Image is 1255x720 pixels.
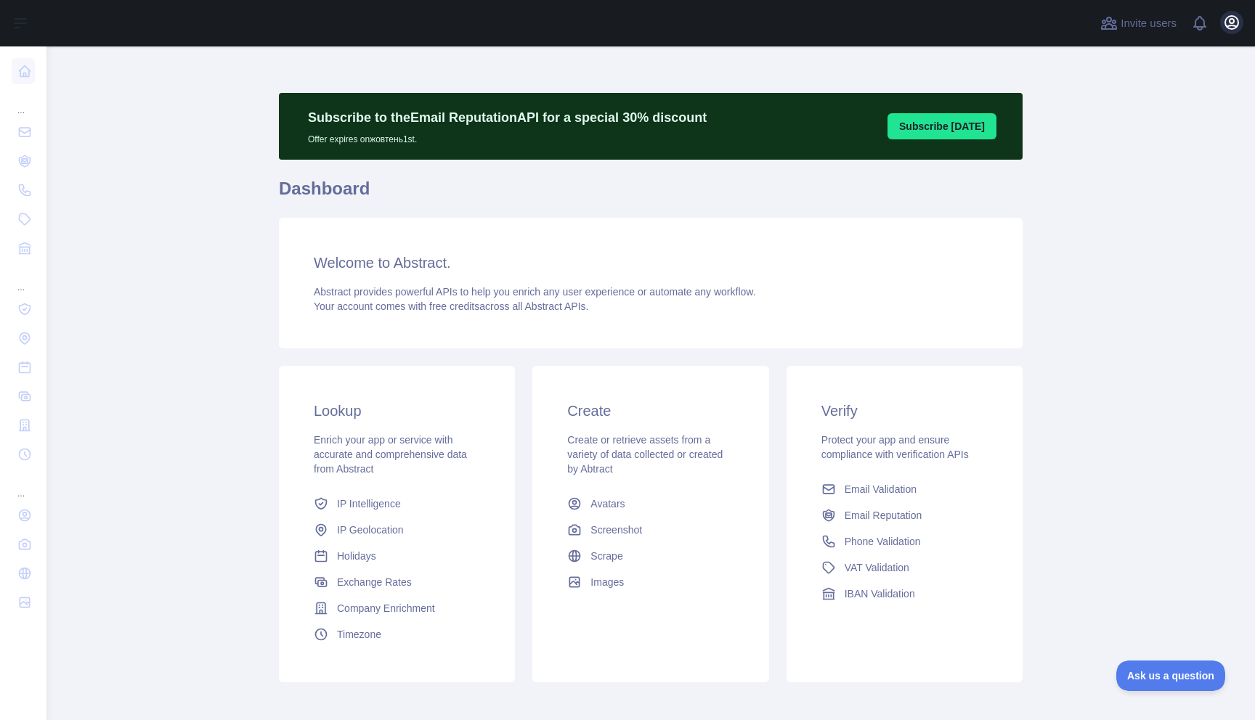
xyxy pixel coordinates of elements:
h3: Lookup [314,401,480,421]
span: Your account comes with across all Abstract APIs. [314,300,588,312]
h3: Verify [821,401,988,421]
span: Company Enrichment [337,601,435,615]
div: ... [12,264,35,293]
button: Subscribe [DATE] [888,113,996,139]
a: IP Intelligence [308,491,486,517]
span: Protect your app and ensure compliance with verification APIs [821,434,969,460]
span: Timezone [337,627,381,642]
a: Company Enrichment [308,595,486,621]
a: Email Reputation [816,502,994,528]
div: ... [12,87,35,116]
span: Holidays [337,549,376,563]
a: Avatars [561,491,739,517]
span: Scrape [590,549,622,563]
span: Phone Validation [845,534,921,549]
a: Images [561,569,739,595]
span: Email Reputation [845,508,922,523]
span: Enrich your app or service with accurate and comprehensive data from Abstract [314,434,467,475]
iframe: Toggle Customer Support [1116,660,1226,691]
span: Create or retrieve assets from a variety of data collected or created by Abtract [567,434,723,475]
span: Avatars [590,496,625,511]
a: Holidays [308,543,486,569]
a: Phone Validation [816,528,994,555]
h3: Welcome to Abstract. [314,253,988,273]
span: VAT Validation [845,560,909,575]
span: Exchange Rates [337,575,412,589]
a: Screenshot [561,517,739,543]
span: IP Geolocation [337,523,404,537]
h3: Create [567,401,734,421]
a: Scrape [561,543,739,569]
span: Email Validation [845,482,917,496]
a: Timezone [308,621,486,647]
p: Subscribe to the Email Reputation API for a special 30 % discount [308,107,707,128]
span: free credits [429,300,479,312]
a: Exchange Rates [308,569,486,595]
span: Invite users [1121,15,1177,32]
a: IBAN Validation [816,581,994,607]
p: Offer expires on жовтень 1st. [308,128,707,145]
span: IP Intelligence [337,496,401,511]
a: IP Geolocation [308,517,486,543]
span: IBAN Validation [845,586,915,601]
a: VAT Validation [816,555,994,581]
a: Email Validation [816,476,994,502]
span: Screenshot [590,523,642,537]
span: Images [590,575,624,589]
button: Invite users [1097,12,1179,35]
span: Abstract provides powerful APIs to help you enrich any user experience or automate any workflow. [314,286,756,298]
div: ... [12,470,35,499]
h1: Dashboard [279,177,1023,212]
